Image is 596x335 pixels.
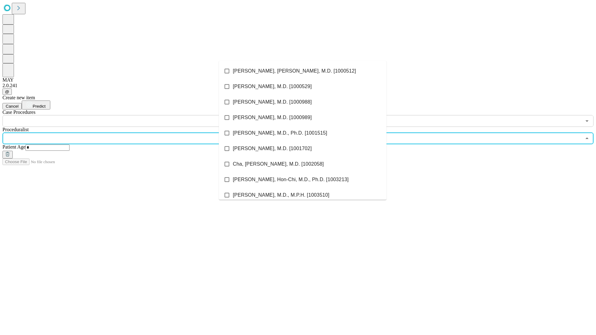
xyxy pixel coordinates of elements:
[583,117,591,125] button: Open
[583,134,591,143] button: Close
[2,95,35,100] span: Create new item
[233,191,329,199] span: [PERSON_NAME], M.D., M.P.H. [1003510]
[2,144,25,150] span: Patient Age
[2,83,594,88] div: 2.0.241
[233,129,327,137] span: [PERSON_NAME], M.D., Ph.D. [1001515]
[33,104,45,109] span: Predict
[233,160,324,168] span: Cha, [PERSON_NAME], M.D. [1002058]
[22,100,50,109] button: Predict
[2,103,22,109] button: Cancel
[5,89,9,94] span: @
[2,109,35,115] span: Scheduled Procedure
[233,114,312,121] span: [PERSON_NAME], M.D. [1000989]
[2,88,12,95] button: @
[233,98,312,106] span: [PERSON_NAME], M.D. [1000988]
[2,127,29,132] span: Proceduralist
[233,145,312,152] span: [PERSON_NAME], M.D. [1001702]
[233,67,356,75] span: [PERSON_NAME], [PERSON_NAME], M.D. [1000512]
[233,83,312,90] span: [PERSON_NAME], M.D. [1000529]
[233,176,349,183] span: [PERSON_NAME], Hon-Chi, M.D., Ph.D. [1003213]
[6,104,19,109] span: Cancel
[2,77,594,83] div: MAY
